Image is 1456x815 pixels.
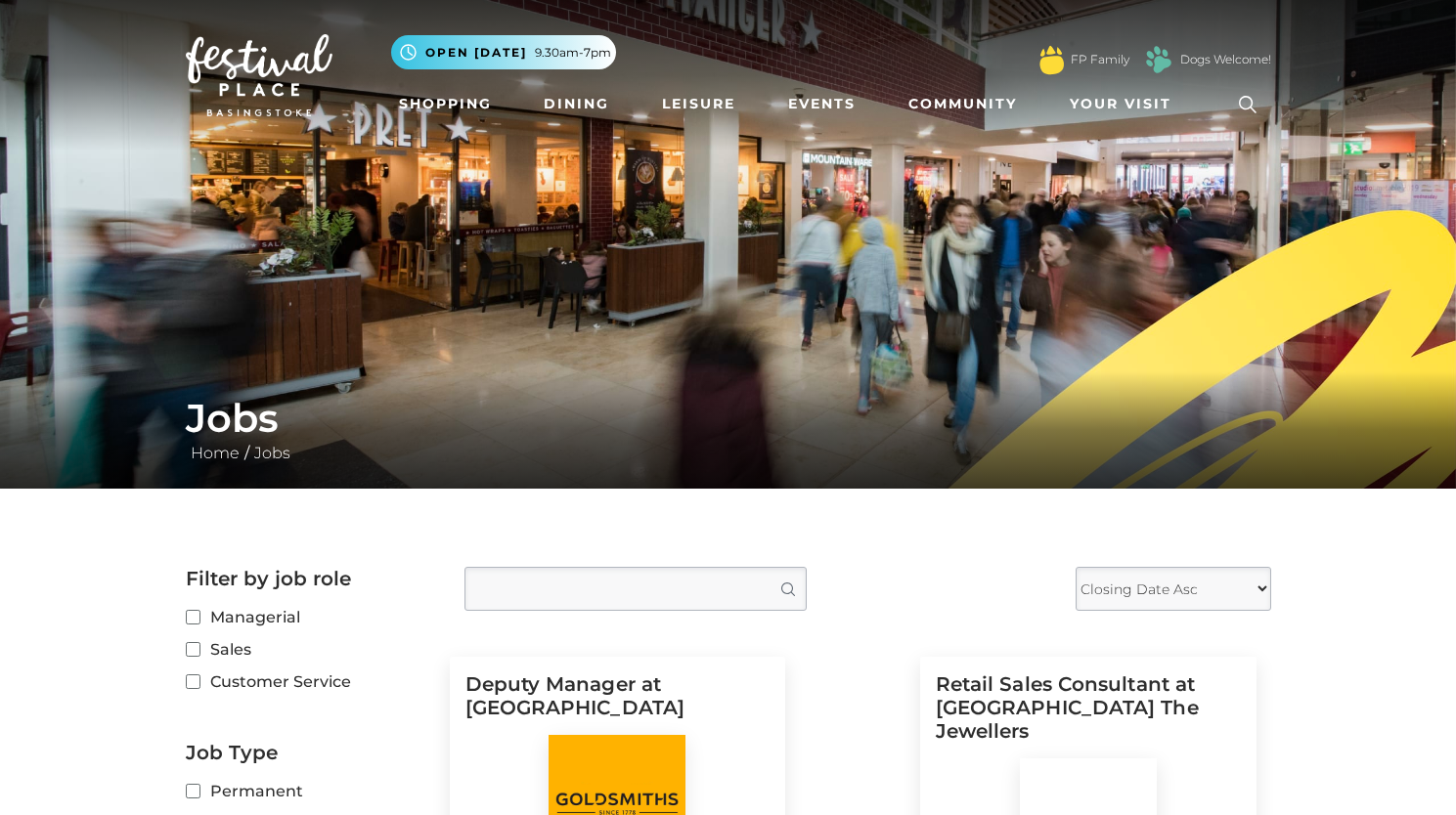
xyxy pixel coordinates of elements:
[186,444,244,462] a: Home
[391,86,500,122] a: Shopping
[425,44,527,62] span: Open [DATE]
[1070,94,1171,114] span: Your Visit
[936,672,1241,758] h5: Retail Sales Consultant at [GEOGRAPHIC_DATA] The Jewellers
[186,779,435,803] label: Permanent
[654,86,743,122] a: Leisure
[1062,86,1189,122] a: Your Visit
[1180,51,1271,68] a: Dogs Welcome!
[186,34,332,116] img: Festival Place Logo
[465,672,771,735] h5: Deputy Manager at [GEOGRAPHIC_DATA]
[186,395,1271,442] h1: Jobs
[536,86,617,122] a: Dining
[901,86,1025,122] a: Community
[186,669,435,694] label: Customer Service
[171,395,1286,465] div: /
[186,605,435,629] label: Managerial
[391,35,616,69] button: Open [DATE] 9.30am-7pm
[1071,51,1129,68] a: FP Family
[186,741,435,764] h2: Job Type
[780,86,863,122] a: Events
[249,444,295,462] a: Jobs
[535,44,611,62] span: 9.30am-7pm
[186,567,435,590] h2: Filter by job role
[186,637,435,662] label: Sales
